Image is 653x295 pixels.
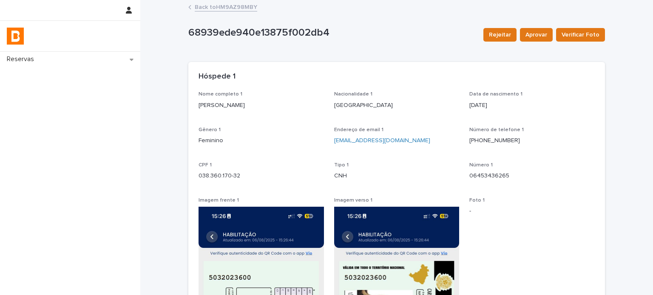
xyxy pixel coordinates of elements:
[469,92,522,97] span: Data de nascimento 1
[556,28,605,42] button: Verificar Foto
[334,92,372,97] span: Nacionalidade 1
[525,31,547,39] span: Aprovar
[334,138,430,143] a: [EMAIL_ADDRESS][DOMAIN_NAME]
[562,31,599,39] span: Verificar Foto
[489,31,511,39] span: Rejeitar
[334,101,460,110] p: [GEOGRAPHIC_DATA]
[199,171,324,180] p: 038.360.170-32
[469,138,520,143] a: [PHONE_NUMBER]
[334,127,383,132] span: Endereço de email 1
[199,163,212,168] span: CPF 1
[199,136,324,145] p: Feminino
[469,198,485,203] span: Foto 1
[7,28,24,45] img: zVaNuJHRTjyIjT5M9Xd5
[469,101,595,110] p: [DATE]
[3,55,41,63] p: Reservas
[199,127,221,132] span: Gênero 1
[469,171,595,180] p: 06453436265
[334,198,372,203] span: Imagem verso 1
[199,101,324,110] p: [PERSON_NAME]
[199,92,242,97] span: Nome completo 1
[469,163,493,168] span: Número 1
[188,27,477,39] p: 68939ede940e13875f002db4
[469,207,595,216] p: -
[199,72,236,81] h2: Hóspede 1
[469,127,524,132] span: Número de telefone 1
[334,163,349,168] span: Tipo 1
[199,198,239,203] span: Imagem frente 1
[483,28,517,42] button: Rejeitar
[334,171,460,180] p: CNH
[195,2,257,11] a: Back toHM9AZ98MBY
[520,28,553,42] button: Aprovar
